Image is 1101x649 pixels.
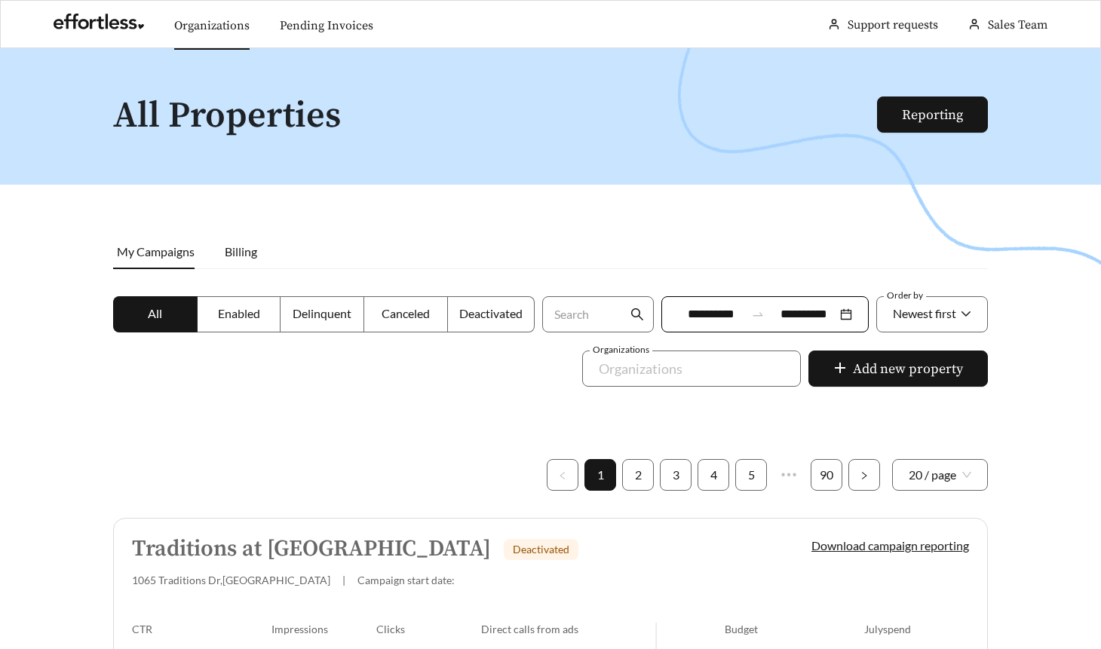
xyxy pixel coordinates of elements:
[481,623,655,635] div: Direct calls from ads
[661,460,691,490] a: 3
[513,543,569,556] span: Deactivated
[808,351,988,387] button: plusAdd new property
[623,460,653,490] a: 2
[630,308,644,321] span: search
[113,96,879,136] h1: All Properties
[174,18,250,33] a: Organizations
[988,17,1047,32] span: Sales Team
[811,460,842,490] a: 90
[584,459,616,491] li: 1
[751,308,765,321] span: to
[736,460,766,490] a: 5
[698,459,729,491] li: 4
[225,244,257,259] span: Billing
[735,459,767,491] li: 5
[725,623,864,635] div: Budget
[132,623,271,635] div: CTR
[864,623,969,635] div: July spend
[909,460,971,490] span: 20 / page
[132,574,330,586] span: 1065 Traditions Dr , [GEOGRAPHIC_DATA]
[860,471,869,480] span: right
[547,459,578,491] li: Previous Page
[148,306,162,320] span: All
[892,459,988,491] div: Page Size
[376,623,481,635] div: Clicks
[622,459,654,491] li: 2
[342,574,345,586] span: |
[853,359,963,379] span: Add new property
[293,306,351,320] span: Delinquent
[773,459,805,491] li: Next 5 Pages
[773,459,805,491] span: •••
[811,459,842,491] li: 90
[848,459,880,491] button: right
[218,306,260,320] span: Enabled
[357,574,455,586] span: Campaign start date:
[660,459,692,491] li: 3
[280,18,373,33] a: Pending Invoices
[132,537,491,562] h5: Traditions at [GEOGRAPHIC_DATA]
[117,244,195,259] span: My Campaigns
[585,460,615,490] a: 1
[271,623,376,635] div: Impressions
[848,459,880,491] li: Next Page
[547,459,578,491] button: left
[459,306,523,320] span: Deactivated
[811,538,969,553] a: Download campaign reporting
[833,361,847,378] span: plus
[902,106,963,124] a: Reporting
[698,460,728,490] a: 4
[848,17,938,32] a: Support requests
[558,471,567,480] span: left
[382,306,430,320] span: Canceled
[751,308,765,321] span: swap-right
[893,306,956,320] span: Newest first
[877,96,988,133] button: Reporting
